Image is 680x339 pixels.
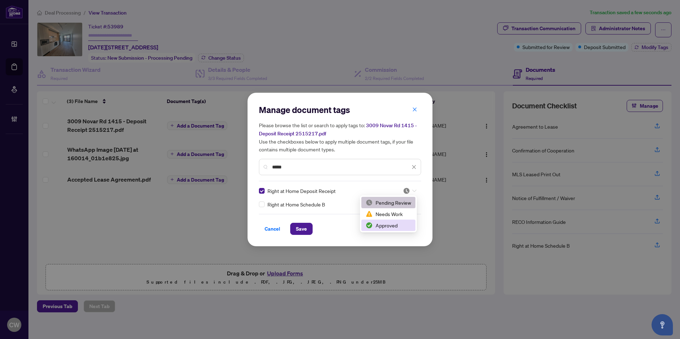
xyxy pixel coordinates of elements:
[265,223,280,235] span: Cancel
[267,187,336,195] span: Right at Home Deposit Receipt
[652,314,673,335] button: Open asap
[259,104,421,115] h2: Manage document tags
[412,107,417,112] span: close
[361,220,415,231] div: Approved
[366,222,373,229] img: status
[411,165,416,169] span: close
[259,121,421,153] h5: Please browse the list or search to apply tags to: Use the checkboxes below to apply multiple doc...
[403,187,416,194] span: Pending Review
[259,223,286,235] button: Cancel
[296,223,307,235] span: Save
[366,199,373,206] img: status
[366,210,373,217] img: status
[366,210,411,218] div: Needs Work
[366,199,411,206] div: Pending Review
[366,221,411,229] div: Approved
[361,208,415,220] div: Needs Work
[361,197,415,208] div: Pending Review
[403,187,410,194] img: status
[290,223,313,235] button: Save
[267,200,325,208] span: Right at Home Schedule B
